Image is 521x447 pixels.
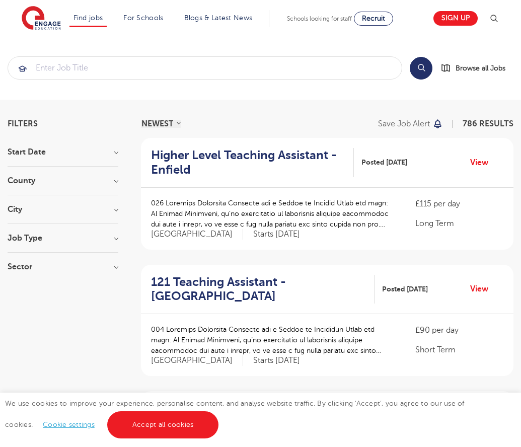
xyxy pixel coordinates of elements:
[354,12,393,26] a: Recruit
[151,148,346,177] h2: Higher Level Teaching Assistant - Enfield
[8,56,402,80] div: Submit
[8,234,118,242] h3: Job Type
[361,157,407,168] span: Posted [DATE]
[470,282,496,295] a: View
[470,156,496,169] a: View
[378,120,430,128] p: Save job alert
[123,14,163,22] a: For Schools
[8,263,118,271] h3: Sector
[253,229,300,240] p: Starts [DATE]
[287,15,352,22] span: Schools looking for staff
[43,421,95,428] a: Cookie settings
[415,324,503,336] p: £90 per day
[8,177,118,185] h3: County
[8,205,118,213] h3: City
[8,148,118,156] h3: Start Date
[151,198,395,230] p: 026 Loremips Dolorsita Consecte adi e Seddoe te Incidid Utlab etd magn: Al Enimad Minimveni, qu’n...
[22,6,61,31] img: Engage Education
[151,355,243,366] span: [GEOGRAPHIC_DATA]
[415,344,503,356] p: Short Term
[382,284,428,294] span: Posted [DATE]
[151,148,354,177] a: Higher Level Teaching Assistant - Enfield
[151,229,243,240] span: [GEOGRAPHIC_DATA]
[410,57,432,80] button: Search
[151,275,375,304] a: 121 Teaching Assistant - [GEOGRAPHIC_DATA]
[415,217,503,230] p: Long Term
[433,11,478,26] a: Sign up
[463,119,513,128] span: 786 RESULTS
[253,355,300,366] p: Starts [DATE]
[151,324,395,356] p: 004 Loremips Dolorsita Consecte adi e Seddoe te Incididun Utlab etd magn: Al Enimad Minimveni, qu...
[73,14,103,22] a: Find jobs
[8,120,38,128] span: Filters
[456,62,505,74] span: Browse all Jobs
[151,275,366,304] h2: 121 Teaching Assistant - [GEOGRAPHIC_DATA]
[8,57,402,79] input: Submit
[415,198,503,210] p: £115 per day
[107,411,219,438] a: Accept all cookies
[362,15,385,22] span: Recruit
[184,14,253,22] a: Blogs & Latest News
[440,62,513,74] a: Browse all Jobs
[378,120,443,128] button: Save job alert
[5,400,465,428] span: We use cookies to improve your experience, personalise content, and analyse website traffic. By c...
